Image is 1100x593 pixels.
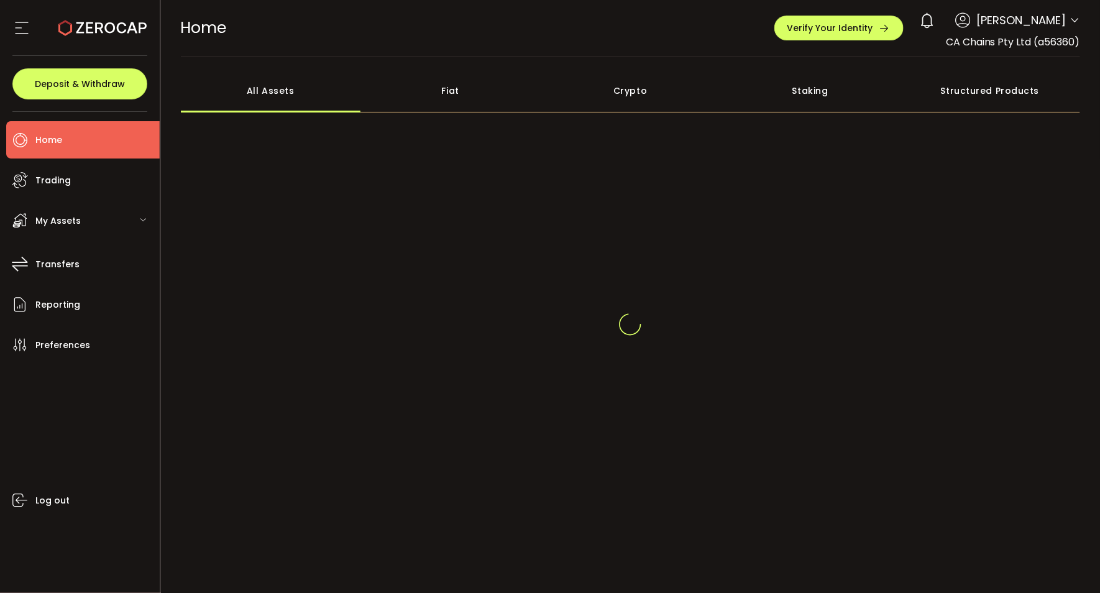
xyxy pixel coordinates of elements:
span: Reporting [35,296,80,314]
span: Log out [35,492,70,510]
span: [PERSON_NAME] [977,12,1066,29]
div: Fiat [360,69,541,113]
div: Structured Products [901,69,1081,113]
button: Deposit & Withdraw [12,68,147,99]
span: Deposit & Withdraw [35,80,125,88]
div: Crypto [541,69,721,113]
span: Transfers [35,255,80,274]
span: CA Chains Pty Ltd (a56360) [946,35,1080,49]
span: Preferences [35,336,90,354]
div: All Assets [181,69,361,113]
button: Verify Your Identity [774,16,904,40]
span: Home [181,17,227,39]
span: Trading [35,172,71,190]
div: Staking [720,69,901,113]
span: Verify Your Identity [787,24,873,32]
span: Home [35,131,62,149]
span: My Assets [35,212,81,230]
